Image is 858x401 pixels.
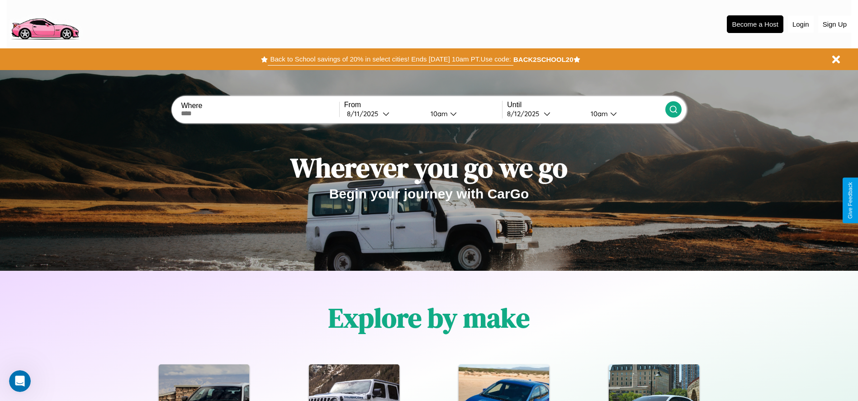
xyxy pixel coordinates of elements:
[9,370,31,392] iframe: Intercom live chat
[423,109,502,118] button: 10am
[507,101,665,109] label: Until
[583,109,665,118] button: 10am
[344,109,423,118] button: 8/11/2025
[347,109,383,118] div: 8 / 11 / 2025
[344,101,502,109] label: From
[818,16,851,33] button: Sign Up
[328,299,530,336] h1: Explore by make
[847,182,853,219] div: Give Feedback
[586,109,610,118] div: 10am
[181,102,339,110] label: Where
[513,56,574,63] b: BACK2SCHOOL20
[268,53,513,66] button: Back to School savings of 20% in select cities! Ends [DATE] 10am PT.Use code:
[426,109,450,118] div: 10am
[507,109,544,118] div: 8 / 12 / 2025
[7,5,83,42] img: logo
[727,15,783,33] button: Become a Host
[788,16,814,33] button: Login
